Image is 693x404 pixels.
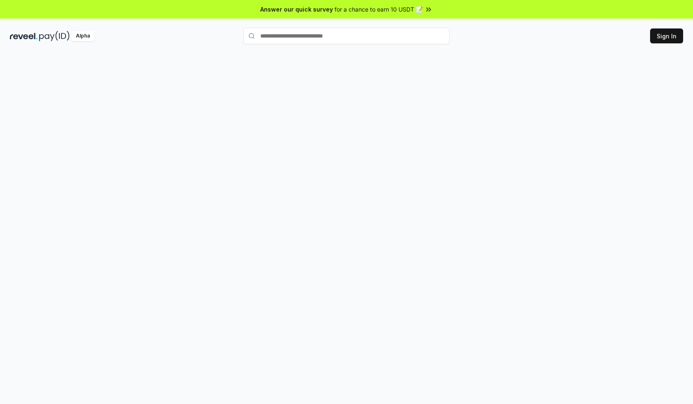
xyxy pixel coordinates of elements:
[260,5,333,14] span: Answer our quick survey
[335,5,423,14] span: for a chance to earn 10 USDT 📝
[71,31,94,41] div: Alpha
[650,28,683,43] button: Sign In
[10,31,38,41] img: reveel_dark
[39,31,70,41] img: pay_id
